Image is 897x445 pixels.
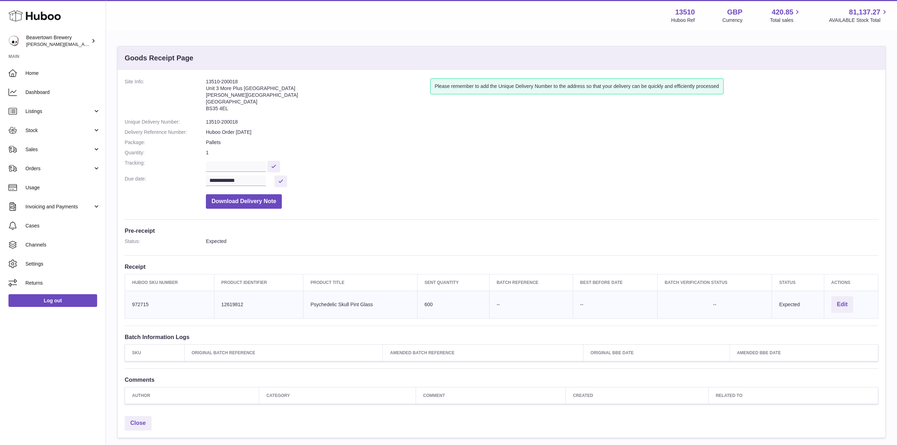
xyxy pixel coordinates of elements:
td: 972715 [125,291,214,318]
th: SKU [125,344,185,361]
h3: Comments [125,376,878,384]
a: Log out [8,294,97,307]
dd: 13510-200018 [206,119,878,125]
th: Batch Reference [489,274,573,291]
span: Channels [25,242,100,248]
span: Orders [25,165,93,172]
span: Settings [25,261,100,267]
span: Home [25,70,100,77]
span: Sales [25,146,93,153]
td: 600 [417,291,489,318]
td: Psychedelic Skull Pint Glass [303,291,417,318]
h3: Batch Information Logs [125,333,878,341]
th: Author [125,387,259,404]
th: Amended Batch Reference [383,344,583,361]
a: 420.85 Total sales [770,7,801,24]
span: AVAILABLE Stock Total [829,17,889,24]
h3: Pre-receipt [125,227,878,235]
span: Invoicing and Payments [25,203,93,210]
address: 13510-200018 Unit 3 More Plus [GEOGRAPHIC_DATA] [PERSON_NAME][GEOGRAPHIC_DATA] [GEOGRAPHIC_DATA] ... [206,78,430,115]
a: 81,137.27 AVAILABLE Stock Total [829,7,889,24]
th: Original Batch Reference [184,344,383,361]
div: Beavertown Brewery [26,34,90,48]
dd: Expected [206,238,878,245]
button: Edit [831,296,853,313]
td: -- [489,291,573,318]
td: Expected [772,291,824,318]
strong: GBP [727,7,742,17]
span: [PERSON_NAME][EMAIL_ADDRESS][PERSON_NAME][DOMAIN_NAME] [26,41,179,47]
strong: 13510 [675,7,695,17]
span: 81,137.27 [849,7,880,17]
span: Returns [25,280,100,286]
th: Status [772,274,824,291]
th: Original BBE Date [583,344,730,361]
td: 12619812 [214,291,303,318]
dd: Huboo Order [DATE] [206,129,878,136]
th: Related to [708,387,878,404]
dd: Pallets [206,139,878,146]
th: Actions [824,274,878,291]
dt: Site Info: [125,78,206,115]
dt: Status: [125,238,206,245]
th: Amended BBE Date [730,344,878,361]
th: Product title [303,274,417,291]
th: Product Identifier [214,274,303,291]
div: -- [665,301,765,308]
td: -- [573,291,657,318]
th: Comment [416,387,566,404]
span: Total sales [770,17,801,24]
div: Huboo Ref [671,17,695,24]
button: Download Delivery Note [206,194,282,209]
h3: Goods Receipt Page [125,53,194,63]
dt: Package: [125,139,206,146]
a: Close [125,416,152,431]
dt: Tracking: [125,160,206,172]
span: Dashboard [25,89,100,96]
dt: Delivery Reference Number: [125,129,206,136]
dt: Due date: [125,176,206,187]
span: Stock [25,127,93,134]
dt: Unique Delivery Number: [125,119,206,125]
dt: Quantity: [125,149,206,156]
span: Cases [25,222,100,229]
img: Matthew.McCormack@beavertownbrewery.co.uk [8,36,19,46]
th: Category [259,387,416,404]
th: Huboo SKU Number [125,274,214,291]
th: Created [566,387,708,404]
span: Listings [25,108,93,115]
dd: 1 [206,149,878,156]
th: Best Before Date [573,274,657,291]
th: Batch Verification Status [658,274,772,291]
th: Sent Quantity [417,274,489,291]
div: Please remember to add the Unique Delivery Number to the address so that your delivery can be qui... [430,78,724,94]
span: Usage [25,184,100,191]
h3: Receipt [125,263,878,271]
span: 420.85 [772,7,793,17]
div: Currency [723,17,743,24]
